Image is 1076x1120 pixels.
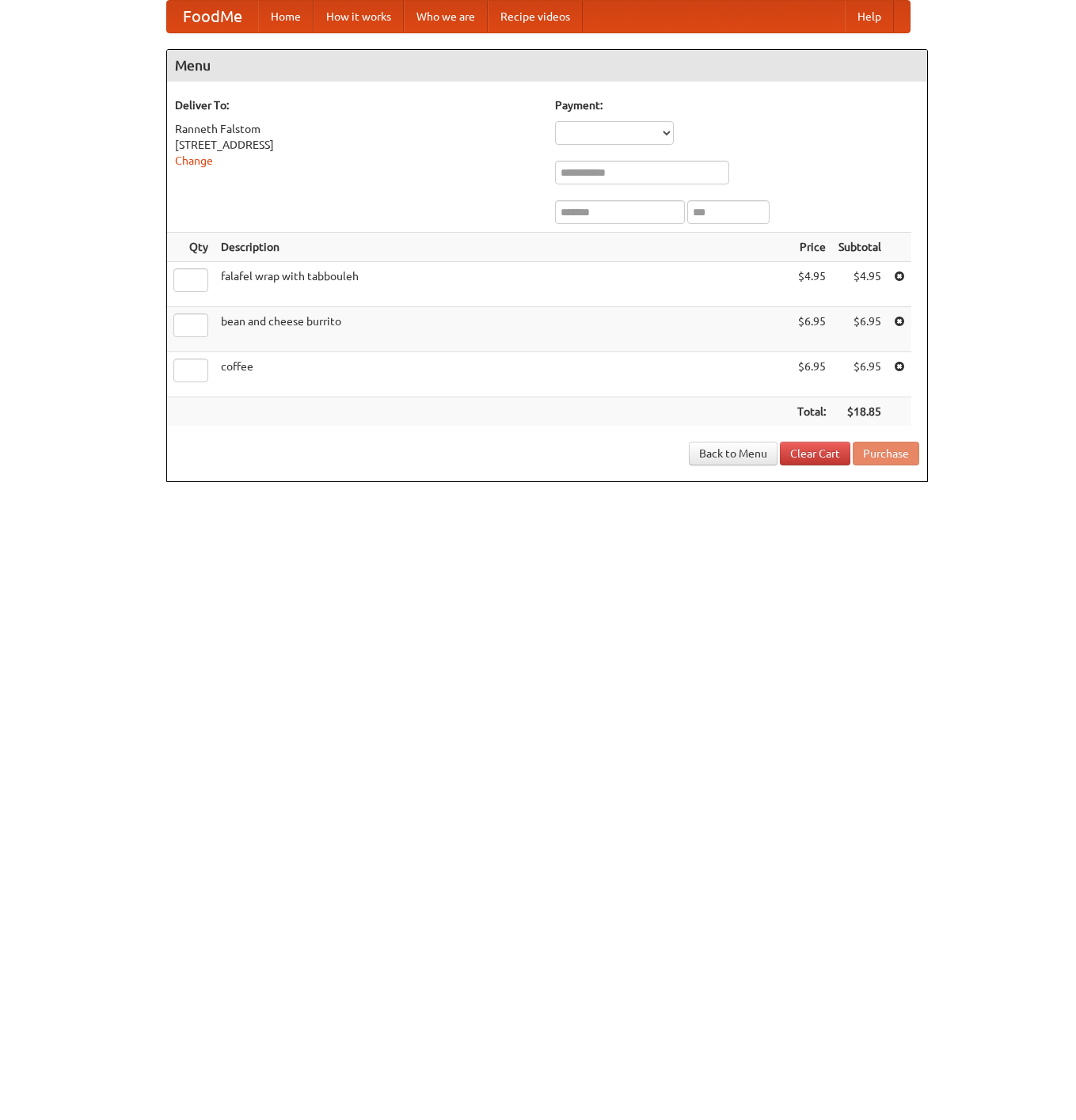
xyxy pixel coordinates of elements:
a: Back to Menu [689,442,778,465]
th: Qty [167,233,215,262]
a: Home [258,1,314,32]
th: Description [215,233,791,262]
a: Help [845,1,894,32]
th: $18.85 [832,397,888,427]
a: FoodMe [167,1,258,32]
td: falafel wrap with tabbouleh [215,262,791,307]
td: bean and cheese burrito [215,307,791,352]
a: Change [175,154,213,167]
a: Who we are [404,1,488,32]
div: Ranneth Falstom [175,121,539,137]
div: [STREET_ADDRESS] [175,137,539,153]
h4: Menu [167,50,927,82]
td: $6.95 [832,307,888,352]
a: How it works [314,1,404,32]
td: $6.95 [832,352,888,397]
th: Price [791,233,832,262]
h5: Deliver To: [175,97,539,113]
a: Clear Cart [780,442,850,465]
h5: Payment: [555,97,919,113]
td: coffee [215,352,791,397]
th: Subtotal [832,233,888,262]
td: $6.95 [791,352,832,397]
td: $4.95 [832,262,888,307]
button: Purchase [853,442,919,465]
a: Recipe videos [488,1,583,32]
td: $6.95 [791,307,832,352]
td: $4.95 [791,262,832,307]
th: Total: [791,397,832,427]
